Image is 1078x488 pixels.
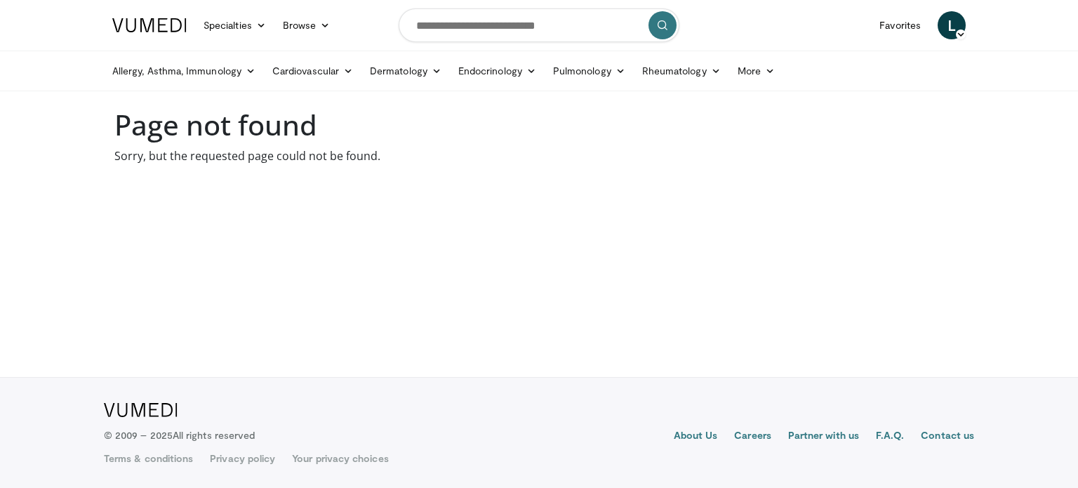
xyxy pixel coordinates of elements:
a: Allergy, Asthma, Immunology [104,57,264,85]
a: Cardiovascular [264,57,361,85]
a: F.A.Q. [876,428,904,445]
img: VuMedi Logo [112,18,187,32]
a: L [938,11,966,39]
a: Terms & conditions [104,451,193,466]
a: Dermatology [361,57,450,85]
a: Careers [734,428,771,445]
a: Pulmonology [545,57,634,85]
a: Rheumatology [634,57,729,85]
a: Specialties [195,11,274,39]
a: Your privacy choices [292,451,388,466]
a: More [729,57,783,85]
a: Partner with us [788,428,859,445]
a: Favorites [871,11,929,39]
span: All rights reserved [173,429,255,441]
h1: Page not found [114,108,964,142]
a: Browse [274,11,339,39]
input: Search topics, interventions [399,8,679,42]
a: Endocrinology [450,57,545,85]
p: Sorry, but the requested page could not be found. [114,147,964,164]
a: About Us [674,428,718,445]
a: Privacy policy [210,451,275,466]
img: VuMedi Logo [104,403,178,417]
p: © 2009 – 2025 [104,428,255,442]
a: Contact us [921,428,974,445]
